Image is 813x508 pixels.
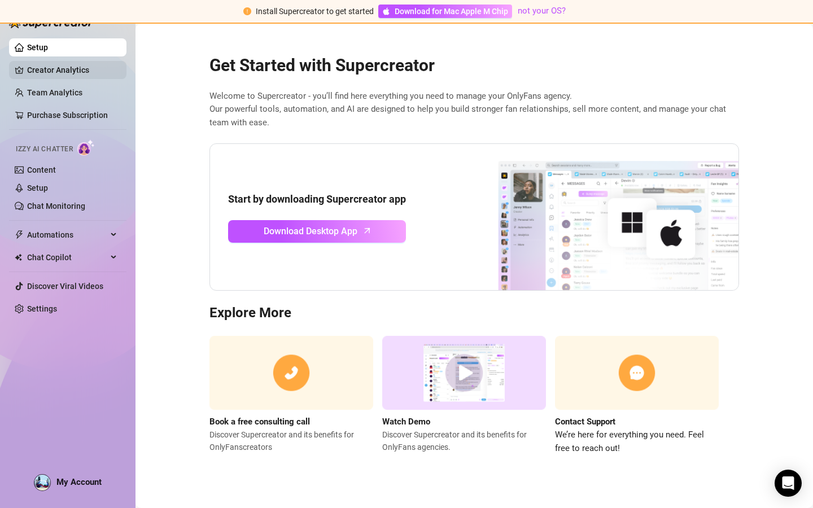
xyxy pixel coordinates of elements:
h2: Get Started with Supercreator [209,55,739,76]
img: ALV-UjUJdXIwRgO-jtI94C6d-1m0e_ZQScZoN87vOTxGhTlsIMXqdlLga2_WEC6Nsr5xWdbs6KzA8b4l_Q-ETo02QB4_UUIgr... [34,475,50,491]
div: Open Intercom Messenger [775,470,802,497]
a: Content [27,165,56,174]
span: Welcome to Supercreator - you’ll find here everything you need to manage your OnlyFans agency. Ou... [209,90,739,130]
a: Team Analytics [27,88,82,97]
span: thunderbolt [15,230,24,239]
a: Chat Monitoring [27,202,85,211]
span: Discover Supercreator and its benefits for OnlyFans agencies. [382,428,546,453]
span: exclamation-circle [243,7,251,15]
span: My Account [56,477,102,487]
a: Purchase Subscription [27,111,108,120]
img: AI Chatter [77,139,95,156]
img: contact support [555,336,719,410]
strong: Watch Demo [382,417,430,427]
span: Download Desktop App [264,224,357,238]
a: Settings [27,304,57,313]
a: Download Desktop Apparrow-up [228,220,406,243]
a: Watch DemoDiscover Supercreator and its benefits for OnlyFans agencies. [382,336,546,455]
img: Chat Copilot [15,253,22,261]
span: Discover Supercreator and its benefits for OnlyFans creators [209,428,373,453]
a: Creator Analytics [27,61,117,79]
span: Download for Mac Apple M Chip [395,5,508,17]
a: not your OS? [518,6,566,16]
span: Izzy AI Chatter [16,144,73,155]
strong: Start by downloading Supercreator app [228,193,406,205]
h3: Explore More [209,304,739,322]
strong: Contact Support [555,417,615,427]
span: We’re here for everything you need. Feel free to reach out! [555,428,719,455]
span: Install Supercreator to get started [256,7,374,16]
a: Setup [27,43,48,52]
a: Book a free consulting callDiscover Supercreator and its benefits for OnlyFanscreators [209,336,373,455]
a: Download for Mac Apple M Chip [378,5,512,18]
span: arrow-up [361,224,374,237]
a: Discover Viral Videos [27,282,103,291]
img: consulting call [209,336,373,410]
span: Chat Copilot [27,248,107,266]
span: apple [382,7,390,15]
a: Setup [27,183,48,192]
span: Automations [27,226,107,244]
img: download app [456,144,738,291]
img: supercreator demo [382,336,546,410]
strong: Book a free consulting call [209,417,310,427]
